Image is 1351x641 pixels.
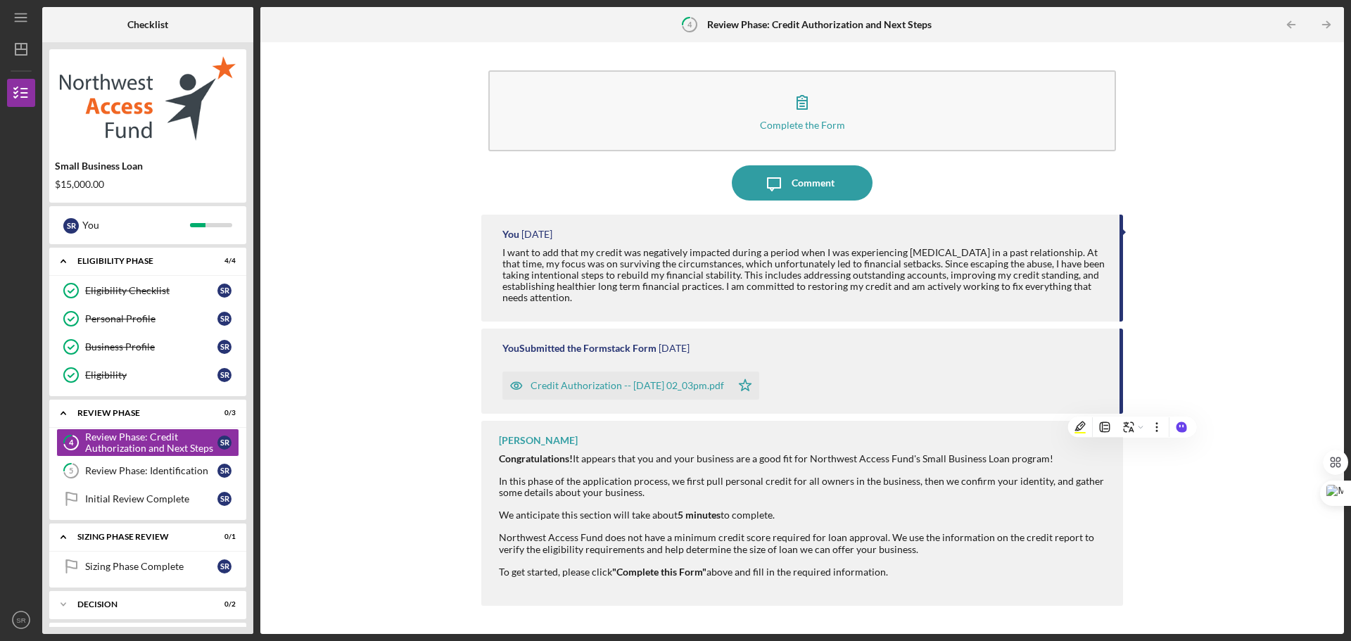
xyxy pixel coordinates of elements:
a: EligibilitySR [56,361,239,389]
div: It appears that you and your business are a good fit for Northwest Access Fund's Small Business L... [499,453,1109,464]
tspan: 4 [687,20,692,29]
time: 2025-10-02 18:04 [659,343,690,354]
div: S R [217,464,231,478]
div: S R [217,436,231,450]
button: Complete the Form [488,70,1116,151]
div: Sizing Phase Review [77,533,201,541]
div: S R [217,284,231,298]
div: Personal Profile [85,313,217,324]
div: Review Phase: Identification [85,465,217,476]
div: S R [217,340,231,354]
img: Product logo [49,56,246,141]
a: Sizing Phase CompleteSR [56,552,239,580]
button: Comment [732,165,873,201]
div: $15,000.00 [55,179,241,190]
div: 0 / 2 [210,600,236,609]
div: In this phase of the application process, we first pull personal credit for all owners in the bus... [499,476,1109,498]
div: Initial Review Complete [85,493,217,504]
div: Business Profile [85,341,217,353]
div: We anticipate this section will take about to complete. [499,509,1109,521]
b: Checklist [127,19,168,30]
a: Eligibility ChecklistSR [56,277,239,305]
b: Review Phase: Credit Authorization and Next Steps [707,19,932,30]
div: Credit Authorization -- [DATE] 02_03pm.pdf [531,380,724,391]
strong: 5 minutes [678,509,721,521]
div: [PERSON_NAME] [499,435,578,446]
div: S R [217,492,231,506]
strong: "Complete this Form" [612,566,706,578]
div: To get started, please click above and fill in the required information. [499,566,1109,578]
div: Sizing Phase Complete [85,561,217,572]
div: 4 / 4 [210,257,236,265]
div: Decision [77,600,201,609]
div: 0 / 1 [210,533,236,541]
tspan: 5 [69,467,73,476]
div: I want to add that my credit was negatively impacted during a period when I was experiencing [MED... [502,247,1105,303]
div: S R [217,312,231,326]
div: You [82,213,190,237]
div: S R [217,368,231,382]
div: Eligibility Phase [77,257,201,265]
time: 2025-10-02 18:12 [521,229,552,240]
button: SR [7,606,35,634]
tspan: 4 [69,438,74,448]
a: 5Review Phase: IdentificationSR [56,457,239,485]
text: SR [16,616,25,624]
div: Comment [792,165,835,201]
div: 0 / 3 [210,409,236,417]
div: You Submitted the Formstack Form [502,343,657,354]
div: S R [217,559,231,573]
div: Small Business Loan [55,160,241,172]
a: Personal ProfileSR [56,305,239,333]
div: You [502,229,519,240]
div: Eligibility Checklist [85,285,217,296]
div: Complete the Form [760,120,845,130]
button: Credit Authorization -- [DATE] 02_03pm.pdf [502,372,759,400]
a: 4Review Phase: Credit Authorization and Next StepsSR [56,429,239,457]
a: Business ProfileSR [56,333,239,361]
a: Initial Review CompleteSR [56,485,239,513]
div: Review Phase: Credit Authorization and Next Steps [85,431,217,454]
strong: Congratulations! [499,452,573,464]
div: Northwest Access Fund does not have a minimum credit score required for loan approval. We use the... [499,532,1109,554]
div: Eligibility [85,369,217,381]
div: REVIEW PHASE [77,409,201,417]
div: S R [63,218,79,234]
